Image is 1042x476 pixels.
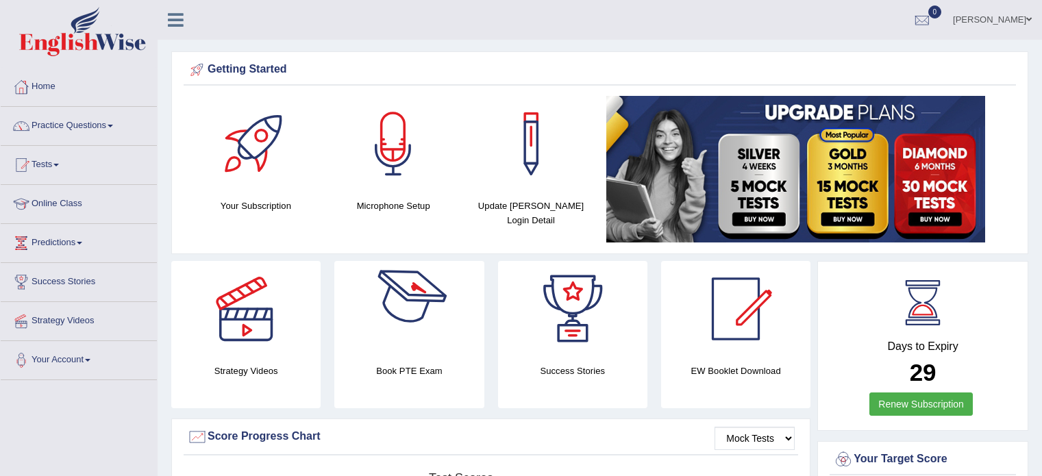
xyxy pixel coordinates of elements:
div: Getting Started [187,60,1013,80]
h4: Book PTE Exam [334,364,484,378]
h4: Strategy Videos [171,364,321,378]
h4: Microphone Setup [332,199,456,213]
h4: Days to Expiry [833,340,1013,353]
a: Online Class [1,185,157,219]
a: Predictions [1,224,157,258]
h4: Your Subscription [194,199,318,213]
img: small5.jpg [606,96,985,242]
div: Score Progress Chart [187,427,795,447]
b: 29 [910,359,936,386]
a: Success Stories [1,263,157,297]
a: Practice Questions [1,107,157,141]
div: Your Target Score [833,449,1013,470]
span: 0 [928,5,942,18]
h4: Success Stories [498,364,647,378]
a: Strategy Videos [1,302,157,336]
a: Home [1,68,157,102]
a: Tests [1,146,157,180]
h4: EW Booklet Download [661,364,810,378]
a: Your Account [1,341,157,375]
h4: Update [PERSON_NAME] Login Detail [469,199,593,227]
a: Renew Subscription [869,392,973,416]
